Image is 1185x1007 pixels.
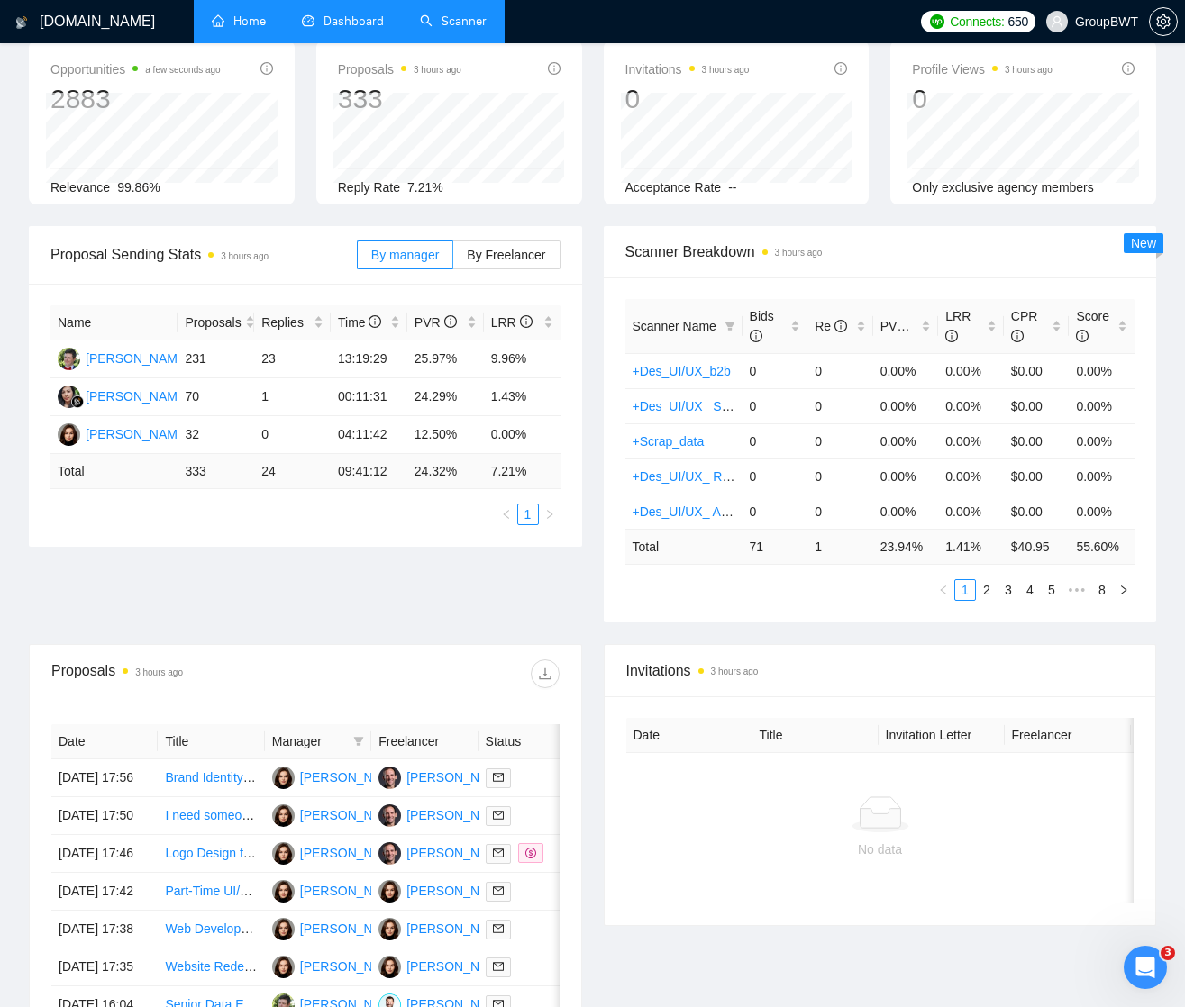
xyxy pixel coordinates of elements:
[1150,14,1177,29] span: setting
[58,386,80,408] img: SN
[420,14,487,29] a: searchScanner
[938,494,1004,529] td: 0.00%
[260,62,273,75] span: info-circle
[1149,14,1178,29] a: setting
[1091,579,1113,601] li: 8
[407,180,443,195] span: 7.21%
[254,305,331,340] th: Replies
[71,395,84,408] img: gigradar-bm.png
[58,423,80,446] img: SK
[178,305,254,340] th: Proposals
[58,388,189,403] a: SN[PERSON_NAME]
[117,180,160,195] span: 99.86%
[625,240,1135,263] span: Scanner Breakdown
[728,180,736,195] span: --
[300,843,404,863] div: [PERSON_NAME]
[338,315,381,330] span: Time
[415,315,457,330] span: PVR
[338,59,461,80] span: Proposals
[86,386,189,406] div: [PERSON_NAME]
[1004,494,1070,529] td: $0.00
[933,579,954,601] button: left
[998,579,1019,601] li: 3
[625,180,722,195] span: Acceptance Rate
[517,503,539,525] li: 1
[807,423,873,458] td: 0
[254,416,331,454] td: 0
[145,65,220,75] time: a few seconds ago
[633,364,731,378] a: +Des_UI/UX_b2b
[1042,580,1062,600] a: 5
[58,426,189,440] a: SK[PERSON_NAME]
[491,315,533,330] span: LRR
[721,313,739,340] span: filter
[725,321,735,331] span: filter
[406,767,510,787] div: [PERSON_NAME]
[1069,458,1135,494] td: 0.00%
[977,580,997,600] a: 2
[261,313,310,332] span: Replies
[625,529,743,564] td: Total
[873,529,939,564] td: 23.94 %
[1113,579,1135,601] button: right
[51,759,158,797] td: [DATE] 17:56
[1005,718,1131,753] th: Freelancer
[467,248,545,262] span: By Freelancer
[484,378,561,416] td: 1.43%
[1062,579,1091,601] span: •••
[378,767,401,789] img: VZ
[158,873,264,911] td: Part-Time UI/UX Designer for Health-Tech Mobile App (Figma)
[51,724,158,759] th: Date
[158,835,264,873] td: Logo Design for a Feminine Concierge Service
[518,504,538,524] a: 1
[1131,236,1156,250] span: New
[406,843,510,863] div: [PERSON_NAME]
[178,416,254,454] td: 32
[158,797,264,835] td: I need someone to help with a branding kit and UI/UX
[272,883,404,897] a: SK[PERSON_NAME]
[406,881,510,901] div: [PERSON_NAME]
[272,731,346,751] span: Manager
[912,59,1053,80] span: Profile Views
[51,948,158,986] td: [DATE] 17:35
[625,59,750,80] span: Invitations
[300,805,404,825] div: [PERSON_NAME]
[178,340,254,378] td: 231
[933,579,954,601] li: Previous Page
[165,770,671,785] a: Brand Identity & Logo Designer for Premium Neuroscience-Based Alcohol Recovery Brand
[493,848,504,858] span: mail
[338,82,461,116] div: 333
[520,315,533,328] span: info-circle
[165,808,464,822] a: I need someone to help with a branding kit and UI/UX
[880,319,923,333] span: PVR
[371,724,478,759] th: Freelancer
[641,839,1120,859] div: No data
[493,810,504,821] span: mail
[378,956,401,978] img: SK
[50,454,178,489] td: Total
[350,728,368,755] span: filter
[272,958,404,973] a: SK[PERSON_NAME]
[406,919,510,939] div: [PERSON_NAME]
[807,353,873,388] td: 0
[1118,585,1129,595] span: right
[331,378,407,416] td: 00:11:31
[938,458,1004,494] td: 0.00%
[1008,12,1028,32] span: 650
[702,65,750,75] time: 3 hours ago
[353,736,364,747] span: filter
[743,353,808,388] td: 0
[331,416,407,454] td: 04:11:42
[938,529,1004,564] td: 1.41 %
[1004,529,1070,564] td: $ 40.95
[300,957,404,976] div: [PERSON_NAME]
[501,509,512,520] span: left
[254,340,331,378] td: 23
[254,454,331,489] td: 24
[51,835,158,873] td: [DATE] 17:46
[414,65,461,75] time: 3 hours ago
[86,424,189,444] div: [PERSON_NAME]
[486,731,560,751] span: Status
[1069,494,1135,529] td: 0.00%
[378,958,510,973] a: SK[PERSON_NAME]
